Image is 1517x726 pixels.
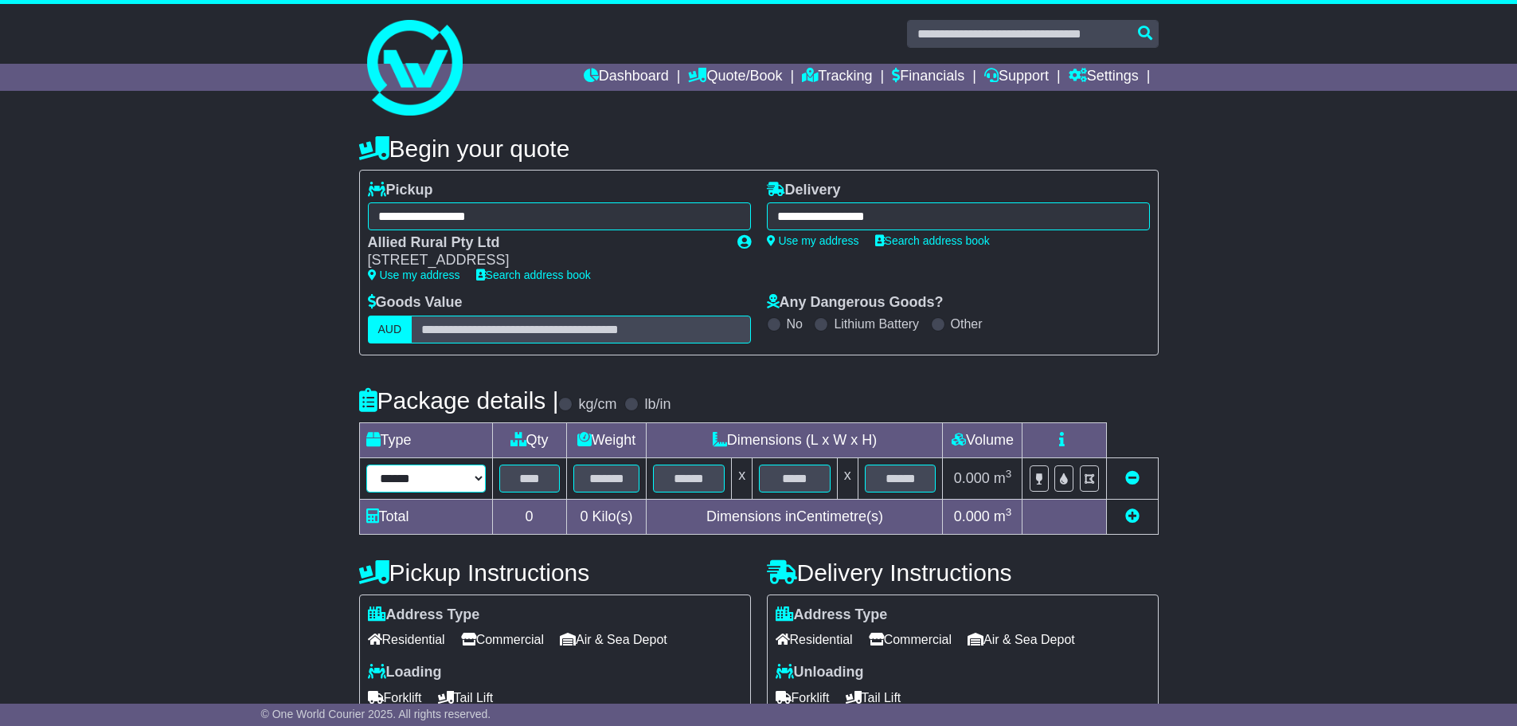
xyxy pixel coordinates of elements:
[368,627,445,652] span: Residential
[994,470,1012,486] span: m
[461,627,544,652] span: Commercial
[776,685,830,710] span: Forklift
[1006,506,1012,518] sup: 3
[578,396,616,414] label: kg/cm
[968,627,1075,652] span: Air & Sea Depot
[869,627,952,652] span: Commercial
[875,234,990,247] a: Search address book
[476,269,591,281] a: Search address book
[994,508,1012,524] span: m
[368,685,422,710] span: Forklift
[984,64,1049,91] a: Support
[644,396,671,414] label: lb/in
[368,664,442,681] label: Loading
[1125,508,1140,524] a: Add new item
[492,499,566,534] td: 0
[1069,64,1139,91] a: Settings
[951,316,983,332] label: Other
[368,316,412,343] label: AUD
[954,470,990,486] span: 0.000
[359,135,1159,162] h4: Begin your quote
[837,457,858,499] td: x
[359,387,559,414] h4: Package details |
[767,234,859,247] a: Use my address
[368,269,460,281] a: Use my address
[368,294,463,312] label: Goods Value
[943,422,1022,457] td: Volume
[584,64,669,91] a: Dashboard
[787,316,803,332] label: No
[359,422,492,457] td: Type
[776,664,864,681] label: Unloading
[732,457,753,499] td: x
[647,499,943,534] td: Dimensions in Centimetre(s)
[566,422,647,457] td: Weight
[802,64,872,91] a: Tracking
[846,685,901,710] span: Tail Lift
[1006,468,1012,480] sup: 3
[261,708,491,720] span: © One World Courier 2025. All rights reserved.
[688,64,782,91] a: Quote/Book
[580,508,588,524] span: 0
[368,606,480,624] label: Address Type
[767,182,841,199] label: Delivery
[368,252,721,269] div: [STREET_ADDRESS]
[647,422,943,457] td: Dimensions (L x W x H)
[767,559,1159,586] h4: Delivery Instructions
[359,499,492,534] td: Total
[776,627,853,652] span: Residential
[560,627,667,652] span: Air & Sea Depot
[359,559,751,586] h4: Pickup Instructions
[1125,470,1140,486] a: Remove this item
[776,606,888,624] label: Address Type
[368,234,721,252] div: Allied Rural Pty Ltd
[767,294,944,312] label: Any Dangerous Goods?
[492,422,566,457] td: Qty
[954,508,990,524] span: 0.000
[438,685,494,710] span: Tail Lift
[368,182,433,199] label: Pickup
[834,316,919,332] label: Lithium Battery
[892,64,964,91] a: Financials
[566,499,647,534] td: Kilo(s)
